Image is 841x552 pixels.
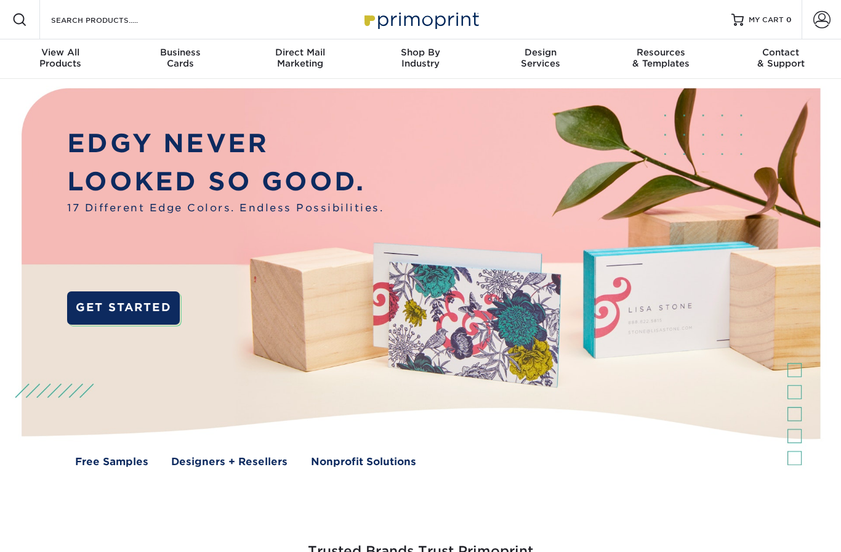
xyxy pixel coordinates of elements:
div: & Templates [601,47,721,69]
div: Marketing [240,47,360,69]
p: LOOKED SO GOOD. [67,163,384,200]
span: Shop By [360,47,480,58]
img: Primoprint [359,6,482,33]
a: Designers + Resellers [171,454,288,469]
span: Business [120,47,240,58]
a: Nonprofit Solutions [311,454,416,469]
div: & Support [721,47,841,69]
a: Contact& Support [721,39,841,79]
span: Direct Mail [240,47,360,58]
a: Resources& Templates [601,39,721,79]
span: Contact [721,47,841,58]
a: DesignServices [481,39,601,79]
span: Design [481,47,601,58]
span: Resources [601,47,721,58]
span: 17 Different Edge Colors. Endless Possibilities. [67,200,384,216]
a: GET STARTED [67,291,180,325]
p: EDGY NEVER [67,124,384,162]
a: Shop ByIndustry [360,39,480,79]
a: Direct MailMarketing [240,39,360,79]
div: Cards [120,47,240,69]
div: Services [481,47,601,69]
a: Free Samples [75,454,148,469]
a: BusinessCards [120,39,240,79]
span: MY CART [749,15,784,25]
span: 0 [786,15,792,24]
div: Industry [360,47,480,69]
input: SEARCH PRODUCTS..... [50,12,170,27]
